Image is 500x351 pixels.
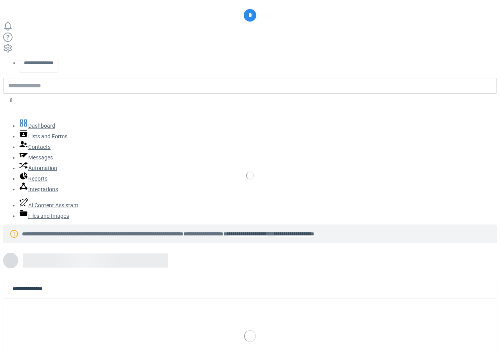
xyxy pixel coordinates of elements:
span: Reports [28,175,47,182]
span: Automation [28,165,57,171]
span: Lists and Forms [28,133,67,139]
a: Files and Images [19,213,69,219]
span: AI Content Assistant [28,202,78,208]
span: Integrations [28,186,58,192]
a: Reports [19,175,47,182]
span: Dashboard [28,123,55,129]
a: Dashboard [19,123,55,129]
a: Lists and Forms [19,133,67,139]
a: Messages [19,154,53,161]
a: AI Content Assistant [19,202,78,208]
span: Files and Images [28,213,69,219]
a: Automation [19,165,57,171]
span: Messages [28,154,53,161]
span: Contacts [28,144,51,150]
a: Integrations [19,186,58,192]
a: Contacts [19,144,51,150]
